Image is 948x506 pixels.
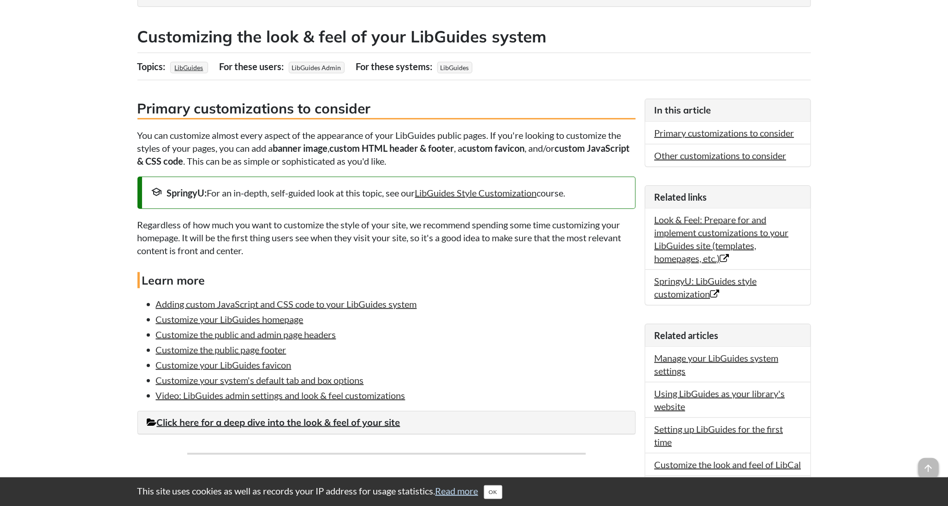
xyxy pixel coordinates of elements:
p: Regardless of how much you want to customize the style of your site, we recommend spending some t... [137,218,636,257]
a: Look & Feel: Prepare for and implement customizations to your LibGuides site (templates, homepage... [655,214,789,264]
a: Customize your LibGuides favicon [156,359,292,370]
a: Customize your LibGuides homepage [156,314,304,325]
span: arrow_upward [918,458,939,478]
div: For these users: [220,58,286,75]
a: Customize the public page footer [156,344,286,355]
span: LibGuides Admin [289,62,345,73]
a: arrow_upward [918,459,939,470]
a: Customize the public and admin page headers [156,329,336,340]
a: Manage your LibGuides system settings [655,352,779,376]
strong: custom favicon [463,143,525,154]
span: LibGuides [437,62,472,73]
p: You can customize almost every aspect of the appearance of your LibGuides public pages. If you're... [137,129,636,167]
a: Read more [435,485,478,496]
a: Customize the look and feel of LibCal [655,459,801,470]
a: Click here for a deep dive into the look & feel of your site [147,417,400,428]
strong: banner image [273,143,328,154]
a: Primary customizations to consider [655,127,794,138]
a: Video: LibGuides admin settings and look & feel customizations [156,390,405,401]
div: For an in-depth, self-guided look at this topic, see our course. [151,186,626,199]
button: Close [484,485,502,499]
h3: In this article [655,104,801,117]
a: SpringyU: LibGuides style customization [655,275,757,299]
h4: Learn more [137,272,636,288]
a: Customize your system's default tab and box options [156,375,364,386]
a: LibGuides Style Customization [415,187,537,198]
h2: Customizing the look & feel of your LibGuides system [137,25,811,48]
strong: SpringyU: [167,187,207,198]
div: For these systems: [356,58,435,75]
a: LibGuides [173,61,205,74]
span: school [151,186,162,197]
a: Setting up LibGuides for the first time [655,423,783,447]
a: Adding custom JavaScript and CSS code to your LibGuides system [156,298,417,310]
a: Using LibGuides as your library's website [655,388,785,412]
a: Other customizations to consider [655,150,787,161]
div: Topics: [137,58,168,75]
span: Related articles [655,330,719,341]
strong: custom HTML header & footer [330,143,454,154]
span: Related links [655,191,707,202]
div: This site uses cookies as well as records your IP address for usage statistics. [128,484,820,499]
h3: Primary customizations to consider [137,99,636,119]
